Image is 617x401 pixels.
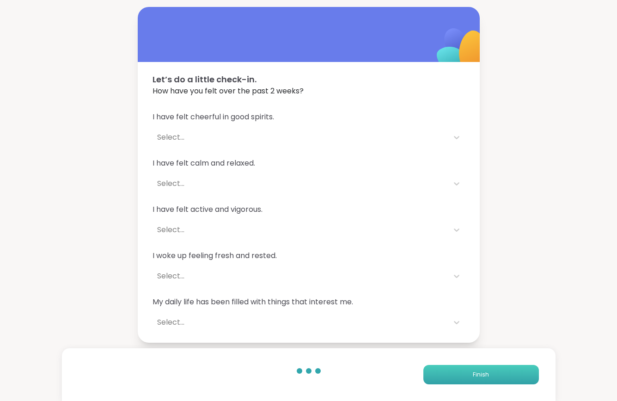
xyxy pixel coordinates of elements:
span: I have felt active and vigorous. [153,204,465,215]
span: Let’s do a little check-in. [153,73,465,86]
span: How have you felt over the past 2 weeks? [153,86,465,97]
span: I have felt calm and relaxed. [153,158,465,169]
span: Finish [473,370,489,379]
span: I have felt cheerful in good spirits. [153,111,465,123]
img: ShareWell Logomark [415,4,507,96]
div: Select... [157,178,444,189]
div: Select... [157,271,444,282]
div: Select... [157,317,444,328]
div: Select... [157,132,444,143]
button: Finish [423,365,539,384]
div: Select... [157,224,444,235]
span: I woke up feeling fresh and rested. [153,250,465,261]
span: My daily life has been filled with things that interest me. [153,296,465,308]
